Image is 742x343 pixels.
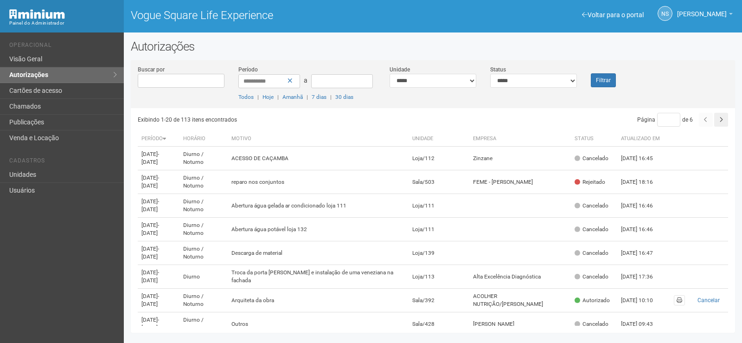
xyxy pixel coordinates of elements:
[179,147,228,170] td: Diurno / Noturno
[179,194,228,218] td: Diurno / Noturno
[179,218,228,241] td: Diurno / Noturno
[138,147,179,170] td: [DATE]
[312,94,326,100] a: 7 dias
[228,170,409,194] td: reparo nos conjuntos
[692,295,724,305] button: Cancelar
[138,65,165,74] label: Buscar por
[335,94,353,100] a: 30 dias
[9,19,117,27] div: Painel do Administrador
[228,265,409,289] td: Troca da porta [PERSON_NAME] e instalação de uma veneziana na fachada
[138,241,179,265] td: [DATE]
[469,312,570,336] td: [PERSON_NAME]
[228,131,409,147] th: Motivo
[238,65,258,74] label: Período
[637,116,693,123] span: Página de 6
[141,246,159,260] span: - [DATE]
[228,241,409,265] td: Descarga de material
[575,202,608,210] div: Cancelado
[179,289,228,312] td: Diurno / Noturno
[575,178,605,186] div: Rejeitado
[179,131,228,147] th: Horário
[575,297,610,304] div: Autorizado
[179,265,228,289] td: Diurno
[575,155,608,162] div: Cancelado
[141,222,159,236] span: - [DATE]
[409,170,470,194] td: Sala/503
[141,175,159,189] span: - [DATE]
[409,218,470,241] td: Loja/111
[617,147,668,170] td: [DATE] 16:45
[262,94,274,100] a: Hoje
[138,312,179,336] td: [DATE]
[575,249,608,257] div: Cancelado
[141,269,159,284] span: - [DATE]
[469,147,570,170] td: Zinzane
[138,265,179,289] td: [DATE]
[575,226,608,233] div: Cancelado
[409,147,470,170] td: Loja/112
[228,194,409,218] td: Abertura água gelada ar condicionado loja 111
[677,1,727,18] span: Nicolle Silva
[409,312,470,336] td: Sala/428
[179,170,228,194] td: Diurno / Noturno
[228,312,409,336] td: Outros
[617,312,668,336] td: [DATE] 09:43
[575,320,608,328] div: Cancelado
[257,94,259,100] span: |
[409,194,470,218] td: Loja/111
[469,170,570,194] td: FEME - [PERSON_NAME]
[409,265,470,289] td: Loja/113
[282,94,303,100] a: Amanhã
[131,39,735,53] h2: Autorizações
[469,131,570,147] th: Empresa
[582,11,644,19] a: Voltar para o portal
[591,73,616,87] button: Filtrar
[138,170,179,194] td: [DATE]
[617,194,668,218] td: [DATE] 16:46
[330,94,332,100] span: |
[469,289,570,312] td: ACOLHER NUTRIÇÃO/[PERSON_NAME]
[138,113,435,127] div: Exibindo 1-20 de 113 itens encontrados
[390,65,410,74] label: Unidade
[617,170,668,194] td: [DATE] 18:16
[617,218,668,241] td: [DATE] 16:46
[141,293,159,307] span: - [DATE]
[617,241,668,265] td: [DATE] 16:47
[141,151,159,165] span: - [DATE]
[138,194,179,218] td: [DATE]
[138,289,179,312] td: [DATE]
[238,94,254,100] a: Todos
[409,241,470,265] td: Loja/139
[228,218,409,241] td: Abertura água potável loja 132
[469,265,570,289] td: Alta Excelência Diagnóstica
[617,131,668,147] th: Atualizado em
[575,273,608,281] div: Cancelado
[131,9,426,21] h1: Vogue Square Life Experience
[228,147,409,170] td: ACESSO DE CAÇAMBA
[277,94,279,100] span: |
[9,157,117,167] li: Cadastros
[141,317,159,331] span: - [DATE]
[617,289,668,312] td: [DATE] 10:10
[571,131,617,147] th: Status
[138,218,179,241] td: [DATE]
[409,131,470,147] th: Unidade
[179,241,228,265] td: Diurno / Noturno
[138,131,179,147] th: Período
[490,65,506,74] label: Status
[617,265,668,289] td: [DATE] 17:36
[9,42,117,52] li: Operacional
[677,12,733,19] a: [PERSON_NAME]
[179,312,228,336] td: Diurno / Noturno
[9,9,65,19] img: Minium
[658,6,672,21] a: NS
[409,289,470,312] td: Sala/392
[304,77,307,84] span: a
[228,289,409,312] td: Arquiteta da obra
[141,198,159,213] span: - [DATE]
[307,94,308,100] span: |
